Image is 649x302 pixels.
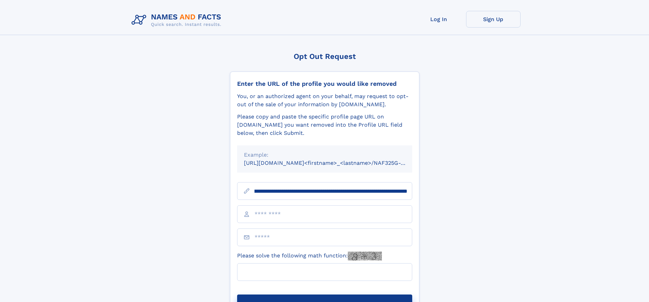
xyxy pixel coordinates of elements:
[412,11,466,28] a: Log In
[237,252,382,260] label: Please solve the following math function:
[237,92,412,109] div: You, or an authorized agent on your behalf, may request to opt-out of the sale of your informatio...
[244,160,425,166] small: [URL][DOMAIN_NAME]<firstname>_<lastname>/NAF325G-xxxxxxxx
[230,52,419,61] div: Opt Out Request
[237,113,412,137] div: Please copy and paste the specific profile page URL on [DOMAIN_NAME] you want removed into the Pr...
[244,151,405,159] div: Example:
[129,11,227,29] img: Logo Names and Facts
[466,11,521,28] a: Sign Up
[237,80,412,88] div: Enter the URL of the profile you would like removed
